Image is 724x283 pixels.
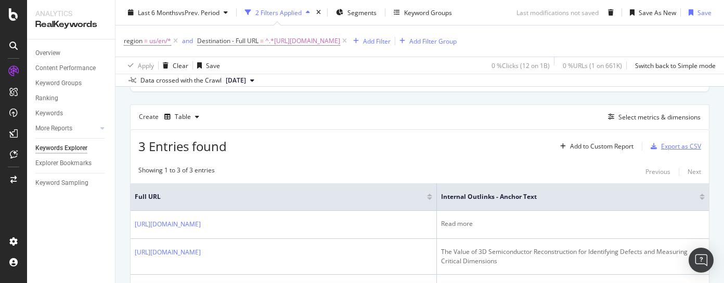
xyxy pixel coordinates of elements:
div: Clear [173,61,188,70]
span: us/en/* [149,34,171,48]
a: [URL][DOMAIN_NAME] [135,219,201,230]
div: The Value of 3D Semiconductor Reconstruction for Identifying Defects and Measuring Critical Dimen... [441,247,705,266]
button: Add to Custom Report [556,138,633,155]
a: Explorer Bookmarks [35,158,108,169]
a: Ranking [35,93,108,104]
a: Keywords Explorer [35,143,108,154]
span: ^.*[URL][DOMAIN_NAME] [265,34,340,48]
button: [DATE] [222,74,258,87]
div: 2 Filters Applied [255,8,302,17]
div: Select metrics & dimensions [618,113,701,122]
button: Apply [124,57,154,74]
span: 2025 Jun. 24th [226,76,246,85]
button: Save As New [626,4,676,21]
span: Last 6 Months [138,8,178,17]
button: Switch back to Simple mode [631,57,716,74]
div: Add Filter Group [409,36,457,45]
button: Add Filter Group [395,35,457,47]
a: Keyword Groups [35,78,108,89]
button: Segments [332,4,381,21]
div: times [314,7,323,18]
a: Content Performance [35,63,108,74]
div: Save As New [639,8,676,17]
a: [URL][DOMAIN_NAME] [135,247,201,258]
button: and [182,36,193,46]
button: Export as CSV [647,138,701,155]
div: Data crossed with the Crawl [140,76,222,85]
span: vs Prev. Period [178,8,219,17]
div: Export as CSV [661,142,701,151]
div: Read more [441,219,705,228]
div: Overview [35,48,60,59]
button: Save [684,4,712,21]
div: More Reports [35,123,72,134]
button: Save [193,57,220,74]
span: Destination - Full URL [197,36,258,45]
span: = [260,36,264,45]
button: Add Filter [349,35,391,47]
div: Keyword Groups [35,78,82,89]
a: Overview [35,48,108,59]
div: Add Filter [363,36,391,45]
button: Select metrics & dimensions [604,111,701,123]
div: Content Performance [35,63,96,74]
div: Keywords Explorer [35,143,87,154]
span: Segments [347,8,377,17]
a: Keyword Sampling [35,178,108,188]
div: Keywords [35,108,63,119]
div: 0 % URLs ( 1 on 661K ) [563,61,622,70]
button: Next [688,166,701,178]
div: Table [175,114,191,120]
div: Add to Custom Report [570,143,633,150]
button: Clear [159,57,188,74]
div: 0 % Clicks ( 12 on 1B ) [492,61,550,70]
div: Explorer Bookmarks [35,158,92,169]
div: Save [206,61,220,70]
button: Previous [645,166,670,178]
div: Showing 1 to 3 of 3 entries [138,166,215,178]
div: Analytics [35,8,107,19]
div: Open Intercom Messenger [689,248,714,273]
button: Last 6 MonthsvsPrev. Period [124,4,232,21]
div: Apply [138,61,154,70]
a: More Reports [35,123,97,134]
div: Last modifications not saved [516,8,599,17]
span: = [144,36,148,45]
button: Table [160,109,203,125]
div: Previous [645,167,670,176]
div: Keyword Groups [404,8,452,17]
div: Next [688,167,701,176]
div: Switch back to Simple mode [635,61,716,70]
span: 3 Entries found [138,138,227,155]
button: Keyword Groups [390,4,456,21]
span: Full URL [135,192,411,201]
div: Save [697,8,712,17]
span: region [124,36,143,45]
div: Ranking [35,93,58,104]
div: Create [139,109,203,125]
button: 2 Filters Applied [241,4,314,21]
div: Keyword Sampling [35,178,88,188]
div: and [182,36,193,45]
span: Internal Outlinks - Anchor Text [441,192,684,201]
a: Keywords [35,108,108,119]
div: RealKeywords [35,19,107,31]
